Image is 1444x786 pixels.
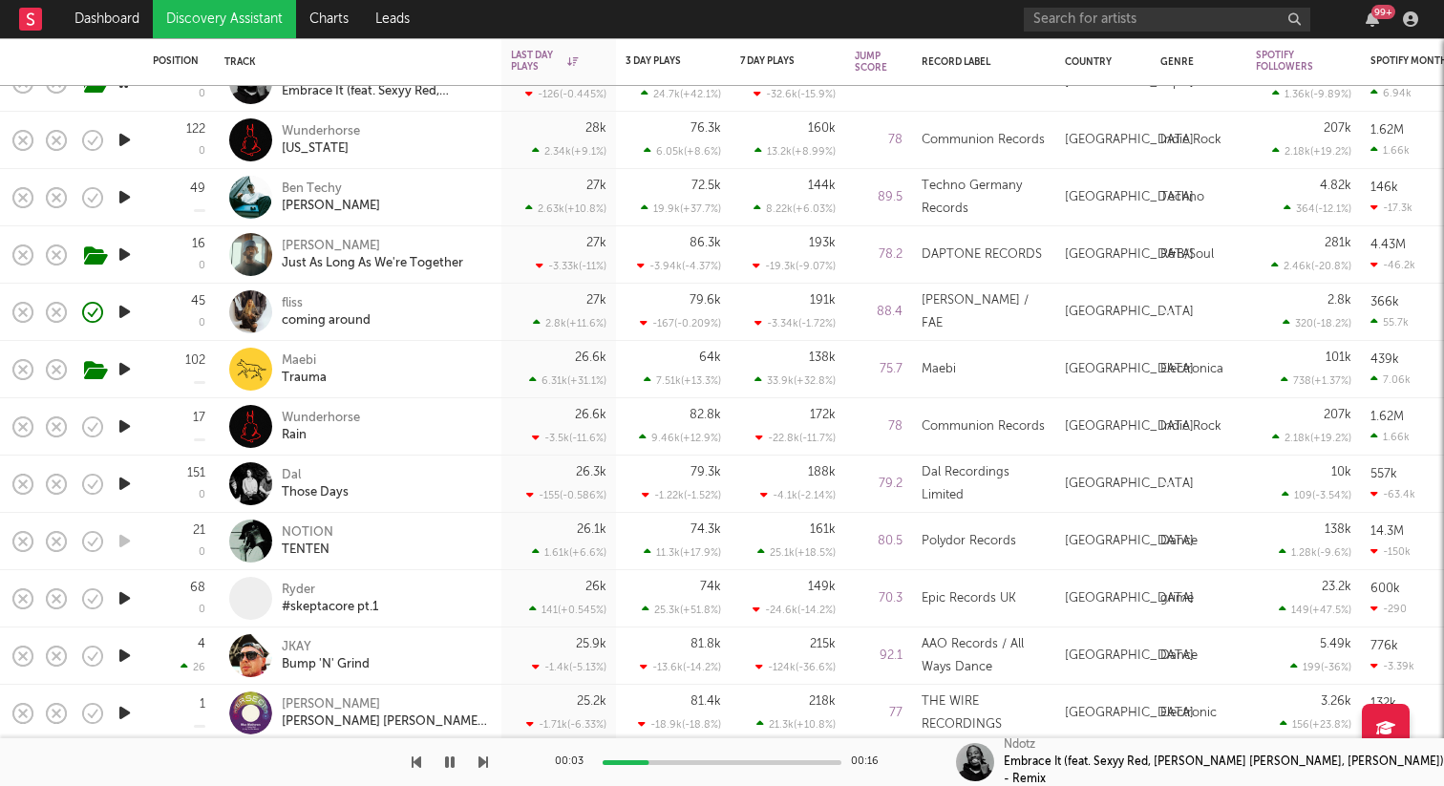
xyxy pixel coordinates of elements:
div: -17.3k [1370,202,1412,214]
div: [PERSON_NAME] [282,238,463,255]
div: 80.5 [855,530,902,553]
div: 25.1k ( +18.5 % ) [757,546,836,559]
div: 193k [809,237,836,249]
div: [GEOGRAPHIC_DATA] [1065,301,1194,324]
div: 70.3 [855,587,902,610]
div: Track [224,56,482,68]
div: 191k [810,294,836,307]
div: -155 ( -0.586 % ) [526,489,606,501]
div: 281k [1325,237,1351,249]
div: 00:16 [851,751,889,774]
div: 1.61k ( +6.6 % ) [532,546,606,559]
div: 55.7k [1370,316,1409,329]
div: Polydor Records [922,530,1016,553]
div: 74.3k [690,523,721,536]
div: coming around [282,312,371,329]
div: 8.22k ( +6.03 % ) [754,202,836,215]
div: -4.1k ( -2.14 % ) [760,489,836,501]
div: 144k [808,180,836,192]
div: Communion Records [922,129,1045,152]
div: 215k [810,638,836,650]
div: [PERSON_NAME] [282,696,487,713]
a: Wunderhorse[US_STATE] [282,123,360,158]
div: 25.2k [577,695,606,708]
div: 76.3k [690,122,721,135]
div: 17 [193,412,205,424]
div: DAPTONE RECORDS [922,244,1042,266]
div: 79.2 [855,473,902,496]
a: flisscoming around [282,295,371,329]
div: [GEOGRAPHIC_DATA] [1065,244,1194,266]
div: Ndotz [1004,736,1035,754]
div: Techno [1160,186,1204,209]
div: 45 [191,295,205,308]
div: 14.3M [1370,525,1404,538]
div: Dal [282,467,349,484]
div: Dal Recordings Limited [922,461,1046,507]
div: Just As Long As We're Together [282,255,463,272]
div: 2.8k [1327,294,1351,307]
div: 102 [185,354,205,367]
div: Maebi [282,352,327,370]
a: [PERSON_NAME][PERSON_NAME] [PERSON_NAME] - Remastered 2015 [282,696,487,731]
div: [GEOGRAPHIC_DATA] [1065,587,1194,610]
div: #skeptacore pt.1 [282,599,378,616]
div: [GEOGRAPHIC_DATA] [1065,358,1194,381]
div: NOTION [282,524,333,542]
div: 99 + [1371,5,1395,19]
div: 2.34k ( +9.1 % ) [532,145,606,158]
div: TENTEN [282,542,333,559]
div: 3 Day Plays [626,55,692,67]
div: 11.3k ( +17.9 % ) [644,546,721,559]
a: DalThose Days [282,467,349,501]
div: 4.43M [1370,239,1406,251]
div: 1.66k [1370,431,1410,443]
div: 78 [855,129,902,152]
div: -150k [1370,545,1411,558]
div: 7.06k [1370,373,1411,386]
div: Communion Records [922,415,1045,438]
div: Embrace It (feat. Sexyy Red, [PERSON_NAME] [PERSON_NAME], [PERSON_NAME]) - Remix [282,83,487,100]
div: Last Day Plays [511,50,578,73]
div: [GEOGRAPHIC_DATA] [1065,702,1194,725]
div: 5.49k [1320,638,1351,650]
div: -3.5k ( -11.6 % ) [532,432,606,444]
div: 21 [193,524,205,537]
div: 78 [855,415,902,438]
div: 33.9k ( +32.8 % ) [754,374,836,387]
div: 2.8k ( +11.6 % ) [533,317,606,329]
div: 2.18k ( +19.2 % ) [1272,432,1351,444]
div: -1.4k ( -5.13 % ) [532,661,606,673]
div: 88.4 [855,301,902,324]
div: [GEOGRAPHIC_DATA] [1065,473,1194,496]
div: Record Label [922,56,1036,68]
div: 21.3k ( +10.8 % ) [756,718,836,731]
div: 10k [1331,466,1351,478]
div: [GEOGRAPHIC_DATA] [1065,186,1194,209]
div: Indie Rock [1160,129,1221,152]
div: -24.6k ( -14.2 % ) [753,604,836,616]
div: [US_STATE] [282,140,360,158]
div: 82.8k [690,409,721,421]
div: [GEOGRAPHIC_DATA] [1065,645,1194,668]
a: MaebiTrauma [282,352,327,387]
div: Epic Records UK [922,587,1016,610]
div: AAO Records / All Ways Dance [922,633,1046,679]
div: Ryder [282,582,378,599]
div: JKAY [282,639,370,656]
div: 25.3k ( +51.8 % ) [642,604,721,616]
div: -290 [1370,603,1407,615]
div: 156 ( +23.8 % ) [1280,718,1351,731]
div: 138k [1325,523,1351,536]
div: 7.51k ( +13.3 % ) [644,374,721,387]
div: 27k [586,294,606,307]
div: 0 [199,318,205,329]
div: 78.2 [855,244,902,266]
div: [PERSON_NAME] [282,198,380,215]
div: 149k [808,581,836,593]
div: fliss [282,295,371,312]
div: -124k ( -36.6 % ) [755,661,836,673]
div: Maebi [922,358,956,381]
div: -1.22k ( -1.52 % ) [642,489,721,501]
div: [PERSON_NAME] / FAE [922,289,1046,335]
